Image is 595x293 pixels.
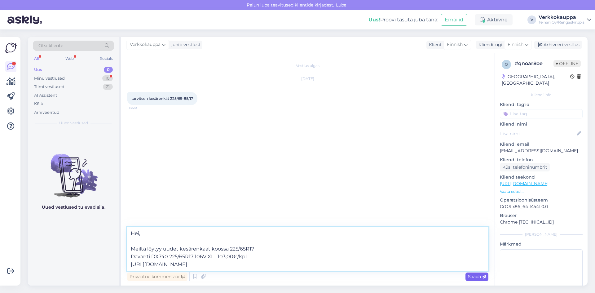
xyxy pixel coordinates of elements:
div: Küsi telefoninumbrit [500,163,550,171]
div: Privaatne kommentaar [127,273,187,281]
p: Uued vestlused tulevad siia. [42,204,105,211]
div: [GEOGRAPHIC_DATA], [GEOGRAPHIC_DATA] [502,73,570,87]
div: [DATE] [127,76,488,82]
div: 0 [104,67,113,73]
div: 10 [102,75,113,82]
span: q [505,62,508,67]
span: Otsi kliente [38,42,63,49]
span: Offline [553,60,581,67]
div: Klient [426,42,442,48]
div: juhib vestlust [169,42,201,48]
div: V [527,16,536,24]
input: Lisa tag [500,109,583,118]
div: 21 [103,84,113,90]
div: Proovi tasuta juba täna: [368,16,438,24]
p: Vaata edasi ... [500,189,583,194]
div: Klienditugi [476,42,502,48]
b: Uus! [368,17,380,23]
div: All [33,55,40,63]
div: Uus [34,67,42,73]
div: [PERSON_NAME] [500,232,583,237]
img: Askly Logo [5,42,17,54]
span: 14:20 [129,105,152,110]
div: Tiimi vestlused [34,84,64,90]
div: Arhiveeri vestlus [534,41,582,49]
p: Chrome [TECHNICAL_ID] [500,219,583,225]
div: Minu vestlused [34,75,65,82]
a: VerkkokauppaTeinari Oy/Rengaskirppis [539,15,591,25]
span: Luba [334,2,348,8]
div: Verkkokauppa [539,15,584,20]
span: Uued vestlused [59,120,88,126]
p: [EMAIL_ADDRESS][DOMAIN_NAME] [500,148,583,154]
p: Brauser [500,212,583,219]
span: Finnish [508,41,523,48]
img: No chats [28,143,119,198]
button: Emailid [441,14,467,26]
div: Aktiivne [475,14,513,25]
div: Socials [99,55,114,63]
p: Operatsioonisüsteem [500,197,583,203]
div: Vestlus algas [127,63,488,69]
div: AI Assistent [34,92,57,99]
span: Saada [468,274,486,279]
p: Kliendi email [500,141,583,148]
div: # qnoar8oe [515,60,553,67]
input: Lisa nimi [500,130,575,137]
p: Kliendi tag'id [500,101,583,108]
div: Kõik [34,101,43,107]
p: CrOS x86_64 14541.0.0 [500,203,583,210]
div: Kliendi info [500,92,583,98]
span: tarvitsen kesärenkät 225/65-85/17 [131,96,193,101]
p: Kliendi telefon [500,157,583,163]
div: Arhiveeritud [34,109,59,116]
p: Kliendi nimi [500,121,583,127]
span: Verkkokauppa [130,41,161,48]
div: Teinari Oy/Rengaskirppis [539,20,584,25]
a: [URL][DOMAIN_NAME] [500,181,549,186]
textarea: Hei, Meiltä löytyy uudet kesärenkaat koossa 225/65R17 Davanti DX740 225/65R17 106V XL 103,00€/kpl... [127,227,488,271]
p: Klienditeekond [500,174,583,180]
span: Finnish [447,41,463,48]
div: Web [64,55,75,63]
p: Märkmed [500,241,583,247]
